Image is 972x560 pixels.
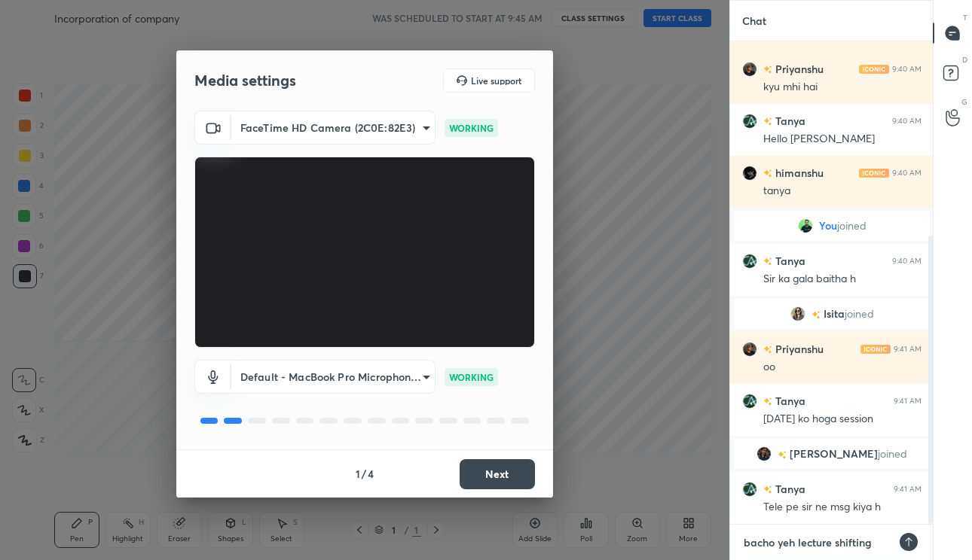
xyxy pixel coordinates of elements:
[742,342,757,357] img: 6a446bcb84c4426794f05424e671c0bc.jpg
[894,397,922,406] div: 9:41 AM
[772,61,824,77] h6: Priyanshu
[763,360,922,375] div: oo
[763,65,772,74] img: no-rating-badge.077c3623.svg
[356,466,360,482] h4: 1
[836,220,866,232] span: joined
[449,370,494,384] p: WORKING
[742,254,757,269] img: bffa32424fee42e38e7d05f5e508ee38.jpg
[772,481,805,497] h6: Tanya
[892,169,922,178] div: 9:40 AM
[742,394,757,409] img: bffa32424fee42e38e7d05f5e508ee38.jpg
[742,62,757,77] img: 6a446bcb84c4426794f05424e671c0bc.jpg
[231,111,436,145] div: FaceTime HD Camera (2C0E:82E3)
[194,71,296,90] h2: Media settings
[892,65,922,74] div: 9:40 AM
[772,165,824,181] h6: himanshu
[742,482,757,497] img: bffa32424fee42e38e7d05f5e508ee38.jpg
[763,184,922,199] div: tanya
[894,345,922,354] div: 9:41 AM
[730,41,934,524] div: grid
[763,80,922,95] div: kyu mhi hai
[763,397,772,406] img: no-rating-badge.077c3623.svg
[742,114,757,129] img: bffa32424fee42e38e7d05f5e508ee38.jpg
[962,54,967,65] p: D
[763,272,922,287] div: Sir ka gala baitha h
[763,500,922,515] div: Tele pe sir ne msg kiya h
[460,459,535,489] button: Next
[963,12,967,23] p: T
[763,485,772,494] img: no-rating-badge.077c3623.svg
[362,466,366,482] h4: /
[231,360,436,394] div: FaceTime HD Camera (2C0E:82E3)
[763,132,922,147] div: Hello [PERSON_NAME]
[790,448,878,460] span: [PERSON_NAME]
[730,1,778,41] p: Chat
[368,466,374,482] h4: 4
[859,65,889,74] img: iconic-light.a09c19a4.png
[778,451,787,459] img: no-rating-badge.077c3623.svg
[844,308,873,320] span: joined
[892,257,922,266] div: 9:40 AM
[797,218,812,233] img: 34c2f5a4dc334ab99cba7f7ce517d6b6.jpg
[763,169,772,178] img: no-rating-badge.077c3623.svg
[471,76,521,85] h5: Live support
[811,311,820,319] img: no-rating-badge.077c3623.svg
[763,345,772,354] img: no-rating-badge.077c3623.svg
[763,412,922,427] div: [DATE] ko hoga session
[757,446,772,461] img: a358d6efd4b64471b9a414a6fa5ab202.jpg
[772,113,805,129] h6: Tanya
[823,308,844,320] span: Isita
[763,257,772,266] img: no-rating-badge.077c3623.svg
[818,220,836,232] span: You
[892,117,922,126] div: 9:40 AM
[860,345,891,354] img: iconic-light.a09c19a4.png
[878,448,907,460] span: joined
[790,306,805,321] img: fa76c359c2184d79bab6547d585e4e29.jpg
[742,166,757,181] img: c9e278afab4b450cb2eb498552f0b02c.jpg
[772,341,824,357] h6: Priyanshu
[772,253,805,269] h6: Tanya
[742,531,891,555] textarea: bacho yeh lecture shifting
[763,117,772,126] img: no-rating-badge.077c3623.svg
[859,169,889,178] img: iconic-light.a09c19a4.png
[449,121,494,135] p: WORKING
[961,96,967,108] p: G
[894,485,922,494] div: 9:41 AM
[772,393,805,409] h6: Tanya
